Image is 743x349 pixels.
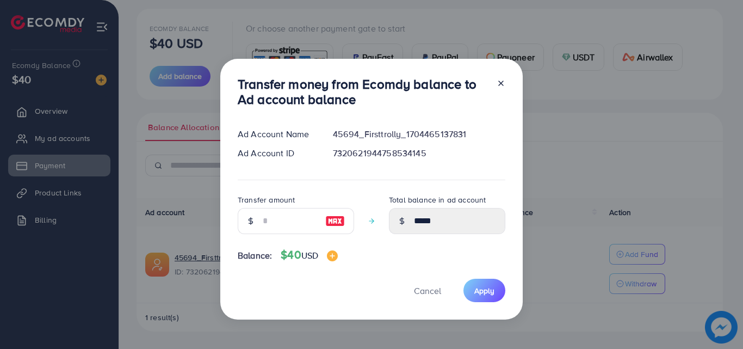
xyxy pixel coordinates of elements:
[229,147,324,160] div: Ad Account ID
[474,285,494,296] span: Apply
[327,250,338,261] img: image
[324,128,514,140] div: 45694_Firsttrolly_1704465137831
[325,215,345,228] img: image
[414,285,441,297] span: Cancel
[301,249,318,261] span: USD
[229,128,324,140] div: Ad Account Name
[463,279,505,302] button: Apply
[400,279,455,302] button: Cancel
[238,194,295,205] label: Transfer amount
[324,147,514,160] div: 7320621944758534145
[281,248,338,262] h4: $40
[238,249,272,262] span: Balance:
[238,76,488,108] h3: Transfer money from Ecomdy balance to Ad account balance
[389,194,486,205] label: Total balance in ad account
